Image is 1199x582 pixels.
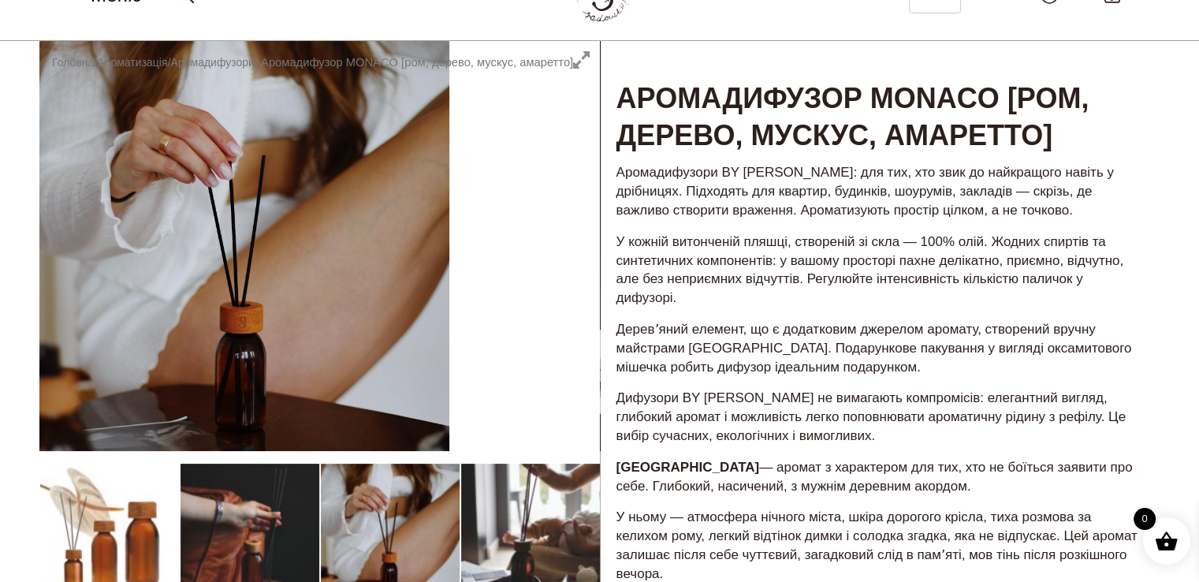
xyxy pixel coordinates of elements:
strong: [GEOGRAPHIC_DATA] [616,460,760,475]
span: 0 [1134,508,1156,530]
p: Аромадифузори BY [PERSON_NAME]: для тих, хто звик до найкращого навіть у дрібницях. Підходять для... [616,163,1145,219]
p: Дифузори BY [PERSON_NAME] не вимагають компромісів: елегантний вигляд, глибокий аромат і можливіс... [616,389,1145,445]
p: У кожній витонченій пляшці, створеній зі скла — 100% олій. Жодних спиртів та синтетичних компонен... [616,233,1145,308]
a: Головна [52,56,94,69]
p: — аромат з характером для тих, хто не боїться заявити про себе. Глибокий, насичений, з мужнім дер... [616,458,1145,496]
p: Деревʼяний елемент, що є додатковим джерелом аромату, створений вручну майстрами [GEOGRAPHIC_DATA... [616,320,1145,376]
a: Аромадифузори [171,56,255,69]
nav: Breadcrumb [52,54,573,71]
h1: Аромадифузор MONACO [ром, дерево, мускус, амаретто] [601,41,1160,156]
a: Ароматизація [97,56,167,69]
